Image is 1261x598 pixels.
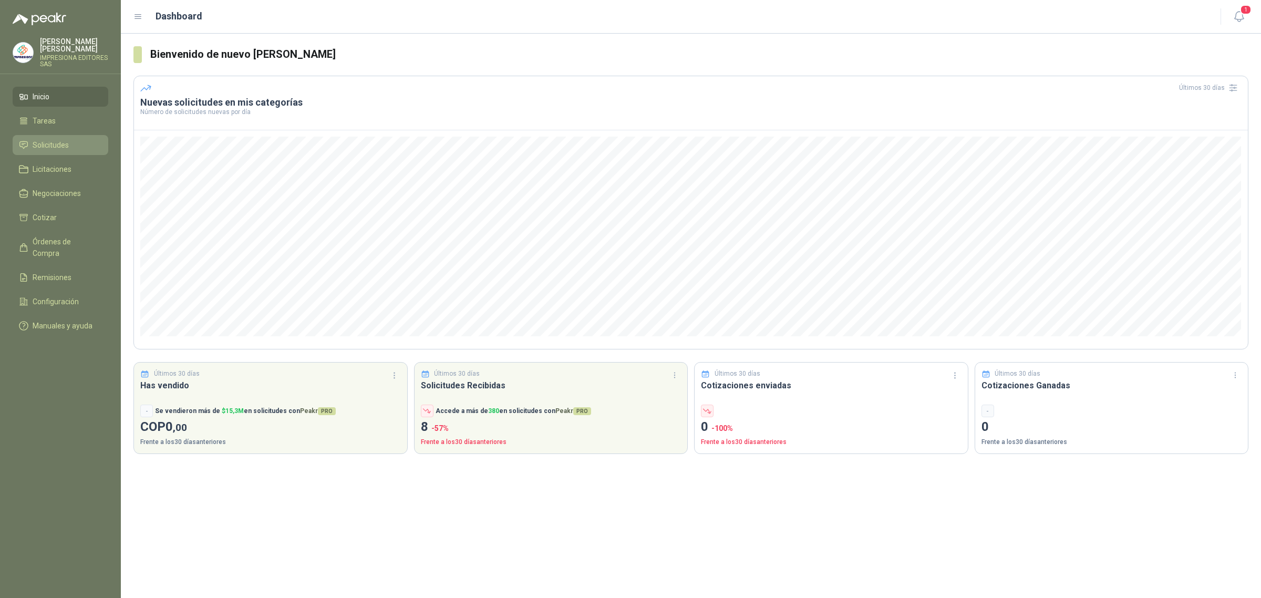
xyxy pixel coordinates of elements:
p: Últimos 30 días [154,369,200,379]
p: Número de solicitudes nuevas por día [140,109,1242,115]
p: Frente a los 30 días anteriores [140,437,401,447]
p: Frente a los 30 días anteriores [981,437,1242,447]
div: - [140,405,153,417]
a: Solicitudes [13,135,108,155]
h3: Bienvenido de nuevo [PERSON_NAME] [150,46,1248,63]
h1: Dashboard [156,9,202,24]
img: Company Logo [13,43,33,63]
a: Remisiones [13,267,108,287]
img: Logo peakr [13,13,66,25]
span: Tareas [33,115,56,127]
h3: Has vendido [140,379,401,392]
p: Se vendieron más de en solicitudes con [155,406,336,416]
span: -57 % [431,424,449,432]
button: 1 [1229,7,1248,26]
span: Peakr [300,407,336,415]
span: $ 15,3M [222,407,244,415]
span: -100 % [711,424,733,432]
p: [PERSON_NAME] [PERSON_NAME] [40,38,108,53]
span: Manuales y ayuda [33,320,92,332]
p: IMPRESIONA EDITORES SAS [40,55,108,67]
span: Inicio [33,91,49,102]
p: Frente a los 30 días anteriores [421,437,681,447]
a: Inicio [13,87,108,107]
span: Negociaciones [33,188,81,199]
span: 380 [488,407,499,415]
span: Peakr [555,407,591,415]
p: Últimos 30 días [715,369,760,379]
h3: Solicitudes Recibidas [421,379,681,392]
p: Accede a más de en solicitudes con [436,406,591,416]
p: 8 [421,417,681,437]
span: 1 [1240,5,1252,15]
span: Configuración [33,296,79,307]
p: 0 [701,417,962,437]
a: Tareas [13,111,108,131]
p: 0 [981,417,1242,437]
div: - [981,405,994,417]
p: Frente a los 30 días anteriores [701,437,962,447]
span: ,00 [173,421,187,434]
a: Configuración [13,292,108,312]
h3: Cotizaciones enviadas [701,379,962,392]
span: Licitaciones [33,163,71,175]
a: Órdenes de Compra [13,232,108,263]
a: Negociaciones [13,183,108,203]
span: Cotizar [33,212,57,223]
span: Remisiones [33,272,71,283]
p: Últimos 30 días [434,369,480,379]
a: Cotizar [13,208,108,228]
h3: Cotizaciones Ganadas [981,379,1242,392]
span: PRO [573,407,591,415]
p: COP [140,417,401,437]
span: PRO [318,407,336,415]
h3: Nuevas solicitudes en mis categorías [140,96,1242,109]
a: Licitaciones [13,159,108,179]
p: Últimos 30 días [995,369,1040,379]
a: Manuales y ayuda [13,316,108,336]
span: Solicitudes [33,139,69,151]
span: Órdenes de Compra [33,236,98,259]
span: 0 [166,419,187,434]
div: Últimos 30 días [1179,79,1242,96]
